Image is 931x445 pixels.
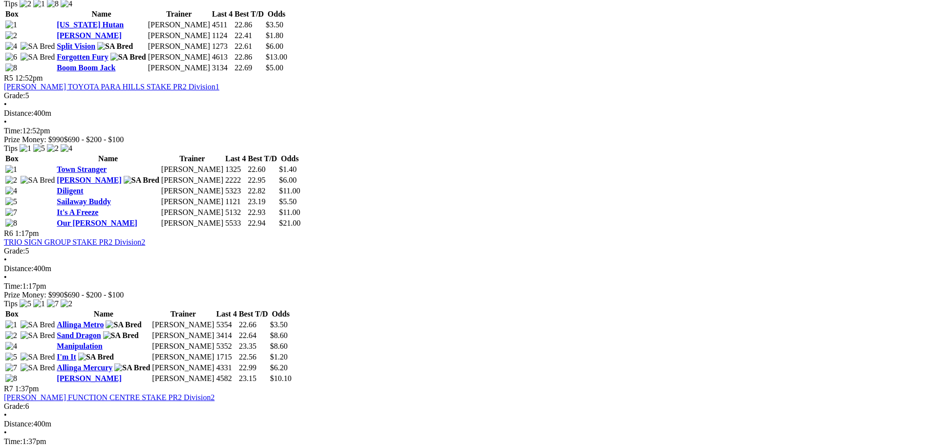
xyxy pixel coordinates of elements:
img: 7 [5,208,17,217]
img: 4 [5,187,17,195]
img: 8 [5,219,17,228]
span: $5.50 [279,197,297,206]
img: 6 [5,53,17,62]
div: 400m [4,109,927,118]
img: SA Bred [110,53,146,62]
span: Box [5,154,19,163]
th: Odds [279,154,301,164]
a: Sand Dragon [57,331,101,339]
img: 2 [5,331,17,340]
a: [PERSON_NAME] FUNCTION CENTRE STAKE PR2 Division2 [4,393,215,402]
th: Odds [269,309,292,319]
td: 22.66 [238,320,269,330]
img: 2 [5,176,17,185]
td: [PERSON_NAME] [152,320,215,330]
a: [PERSON_NAME] [57,31,121,40]
img: 5 [33,144,45,153]
span: Time: [4,282,22,290]
a: Manipulation [57,342,102,350]
img: 1 [5,21,17,29]
td: 4613 [212,52,233,62]
span: Distance: [4,420,33,428]
div: 5 [4,91,927,100]
img: 5 [20,299,31,308]
td: 5533 [225,218,246,228]
td: [PERSON_NAME] [161,218,224,228]
span: $11.00 [279,187,300,195]
td: 23.15 [238,374,269,383]
a: Boom Boom Jack [57,64,115,72]
span: $3.50 [270,320,287,329]
td: 23.19 [247,197,278,207]
td: [PERSON_NAME] [148,42,211,51]
img: 1 [5,165,17,174]
span: • [4,255,7,264]
div: 12:52pm [4,127,927,135]
td: [PERSON_NAME] [152,331,215,340]
span: $6.00 [279,176,297,184]
span: $8.60 [270,331,287,339]
span: $13.00 [266,53,287,61]
div: 400m [4,420,927,428]
span: $690 - $200 - $100 [64,135,124,144]
td: 5323 [225,186,246,196]
td: 22.61 [234,42,264,51]
img: 5 [5,353,17,361]
img: 4 [5,42,17,51]
span: Grade: [4,402,25,410]
span: $21.00 [279,219,301,227]
td: 1121 [225,197,246,207]
img: SA Bred [21,331,55,340]
div: 400m [4,264,927,273]
span: R5 [4,74,13,82]
a: Allinga Mercury [57,363,112,372]
span: • [4,100,7,108]
td: 4511 [212,20,233,30]
a: TRIO SIGN GROUP STAKE PR2 Division2 [4,238,145,246]
td: [PERSON_NAME] [152,352,215,362]
td: 1715 [216,352,237,362]
img: 2 [61,299,72,308]
td: 22.69 [234,63,264,73]
td: 22.56 [238,352,269,362]
img: SA Bred [21,320,55,329]
th: Best T/D [234,9,264,19]
th: Name [56,154,160,164]
a: [US_STATE] Hutan [57,21,124,29]
span: • [4,118,7,126]
img: SA Bred [103,331,139,340]
img: SA Bred [124,176,159,185]
td: [PERSON_NAME] [148,63,211,73]
span: $690 - $200 - $100 [64,291,124,299]
a: I'm It [57,353,76,361]
img: 5 [5,197,17,206]
span: R6 [4,229,13,237]
td: 22.99 [238,363,269,373]
td: 1273 [212,42,233,51]
span: $1.80 [266,31,283,40]
a: Allinga Metro [57,320,104,329]
td: 3134 [212,63,233,73]
span: $1.20 [270,353,287,361]
img: 4 [61,144,72,153]
td: [PERSON_NAME] [161,208,224,217]
span: Box [5,310,19,318]
span: Distance: [4,264,33,273]
td: 22.60 [247,165,278,174]
td: 4582 [216,374,237,383]
span: 12:52pm [15,74,43,82]
th: Last 4 [212,9,233,19]
td: 22.95 [247,175,278,185]
span: • [4,428,7,437]
th: Best T/D [247,154,278,164]
img: 4 [5,342,17,351]
span: Tips [4,144,18,152]
th: Best T/D [238,309,269,319]
img: SA Bred [21,353,55,361]
span: $6.20 [270,363,287,372]
td: [PERSON_NAME] [152,341,215,351]
td: [PERSON_NAME] [161,175,224,185]
td: [PERSON_NAME] [148,31,211,41]
td: 22.94 [247,218,278,228]
td: 1325 [225,165,246,174]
